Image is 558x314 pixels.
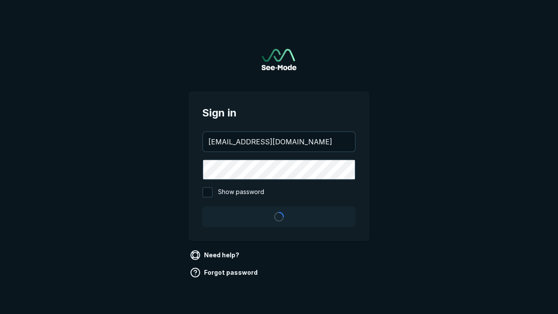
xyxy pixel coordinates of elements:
img: See-Mode Logo [262,49,296,70]
a: Forgot password [188,266,261,280]
span: Show password [218,187,264,198]
a: Go to sign in [262,49,296,70]
input: your@email.com [203,132,355,151]
a: Need help? [188,248,243,262]
span: Sign in [202,105,356,121]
